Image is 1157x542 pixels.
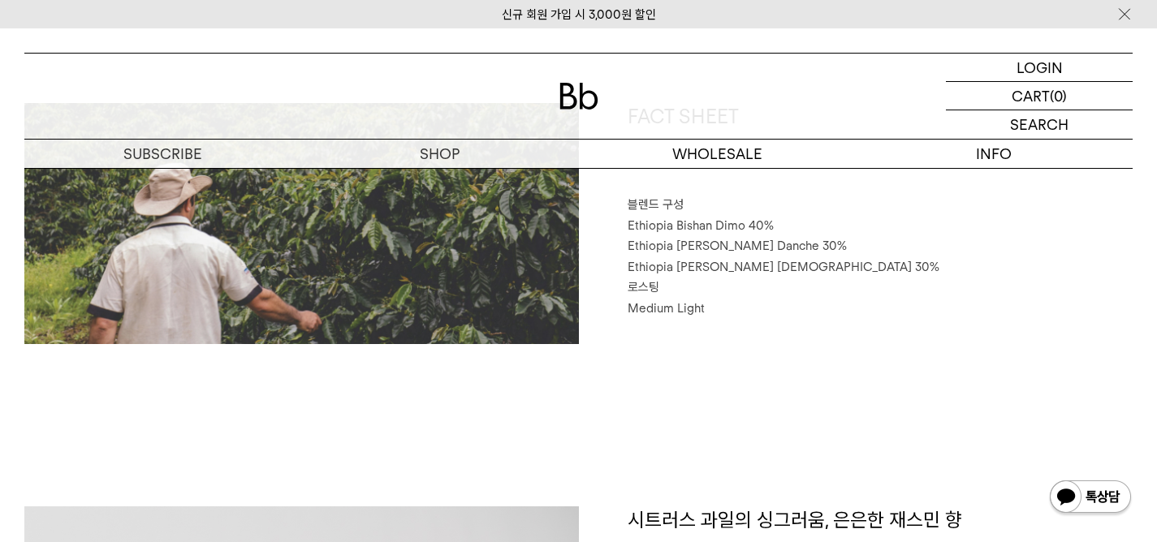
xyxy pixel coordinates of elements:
[628,239,847,253] span: Ethiopia [PERSON_NAME] Danche 30%
[628,301,705,316] span: Medium Light
[628,197,684,212] span: 블렌드 구성
[628,218,774,233] span: Ethiopia Bishan Dimo 40%
[1010,110,1068,139] p: SEARCH
[301,140,578,168] a: SHOP
[946,82,1133,110] a: CART (0)
[1017,54,1063,81] p: LOGIN
[579,140,856,168] p: WHOLESALE
[1050,82,1067,110] p: (0)
[1048,479,1133,518] img: 카카오톡 채널 1:1 채팅 버튼
[559,83,598,110] img: 로고
[24,103,579,344] img: 벨벳화이트
[946,54,1133,82] a: LOGIN
[24,140,301,168] a: SUBSCRIBE
[628,280,659,295] span: 로스팅
[628,260,939,274] span: Ethiopia [PERSON_NAME] [DEMOGRAPHIC_DATA] 30%
[1012,82,1050,110] p: CART
[856,140,1133,168] p: INFO
[502,7,656,22] a: 신규 회원 가입 시 3,000원 할인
